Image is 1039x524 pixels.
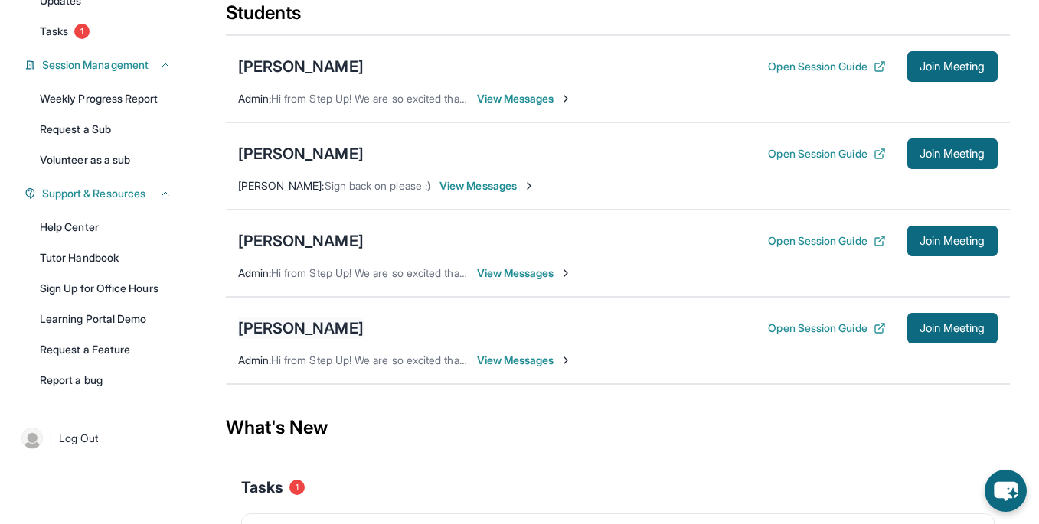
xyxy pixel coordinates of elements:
img: Chevron-Right [560,267,572,279]
div: [PERSON_NAME] [238,317,364,339]
span: 1 [289,480,305,495]
span: 1 [74,24,90,39]
a: Request a Sub [31,116,181,143]
span: Join Meeting [920,324,985,333]
span: Join Meeting [920,236,985,246]
div: [PERSON_NAME] [238,230,364,252]
span: [PERSON_NAME] : [238,179,325,192]
button: Open Session Guide [768,59,885,74]
a: Help Center [31,213,181,241]
span: Sign back on please :) [325,179,431,192]
div: Students [226,1,1010,34]
button: Join Meeting [907,51,998,82]
span: Tasks [40,24,68,39]
a: Weekly Progress Report [31,85,181,112]
a: |Log Out [15,421,181,455]
span: Admin : [238,266,271,279]
button: Support & Resources [36,186,172,201]
span: Admin : [238,92,271,105]
a: Sign Up for Office Hours [31,275,181,302]
button: Join Meeting [907,313,998,343]
span: View Messages [477,265,573,281]
span: | [49,429,53,448]
span: Support & Resources [42,186,145,201]
a: Report a bug [31,366,181,394]
button: Join Meeting [907,138,998,169]
img: Chevron-Right [523,180,535,192]
span: Admin : [238,353,271,366]
button: Open Session Guide [768,233,885,249]
img: Chevron-Right [560,354,572,366]
span: View Messages [439,178,535,194]
button: chat-button [985,470,1027,512]
div: What's New [226,394,1010,461]
span: Join Meeting [920,62,985,71]
span: View Messages [477,353,573,368]
a: Volunteer as a sub [31,146,181,174]
span: Log Out [59,431,99,446]
img: Chevron-Right [560,93,572,105]
a: Tutor Handbook [31,244,181,272]
div: [PERSON_NAME] [238,56,364,77]
div: [PERSON_NAME] [238,143,364,164]
img: user-img [21,428,43,449]
button: Session Management [36,57,172,73]
button: Join Meeting [907,226,998,256]
a: Tasks1 [31,18,181,45]
span: View Messages [477,91,573,106]
button: Open Session Guide [768,146,885,161]
a: Request a Feature [31,336,181,363]
span: Join Meeting [920,149,985,158]
button: Open Session Guide [768,321,885,336]
a: Learning Portal Demo [31,305,181,333]
span: Tasks [241,477,283,498]
span: Session Management [42,57,149,73]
